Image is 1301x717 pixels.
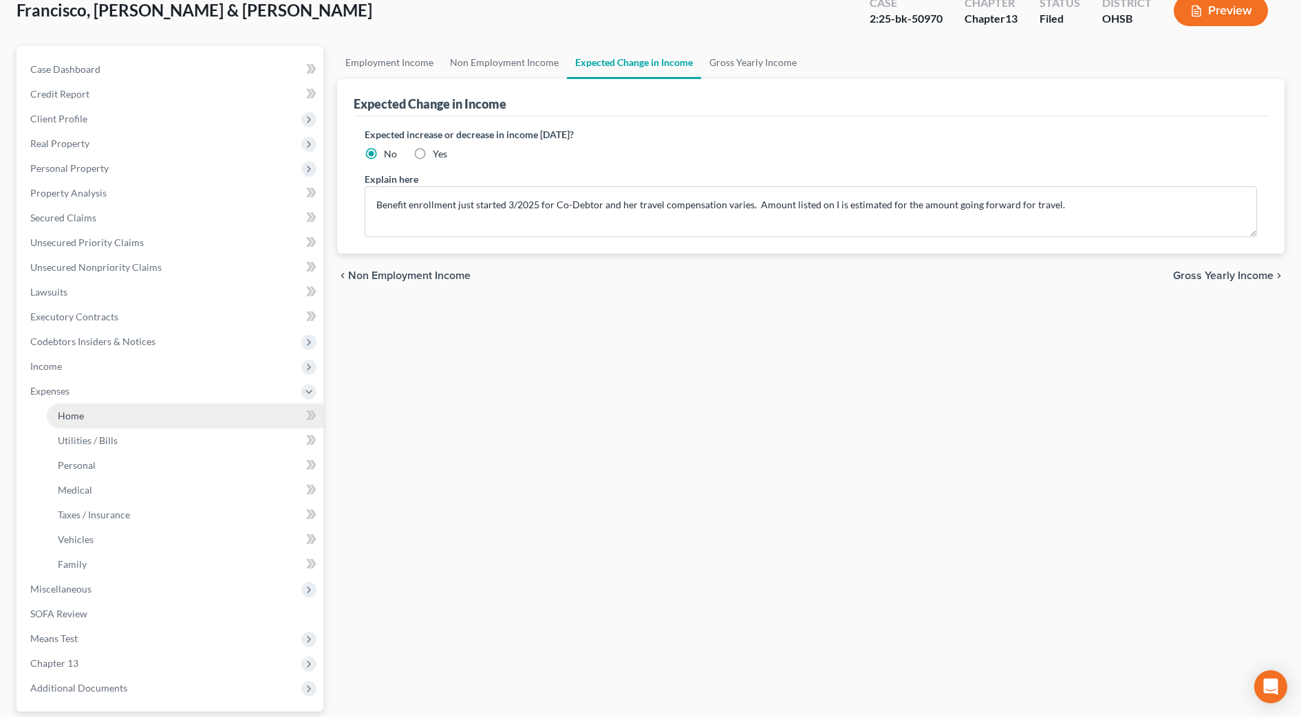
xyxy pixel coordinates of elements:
a: Personal [47,453,323,478]
button: Gross Yearly Income chevron_right [1173,270,1284,281]
a: Family [47,552,323,577]
span: Income [30,360,62,372]
a: Medical [47,478,323,503]
a: Case Dashboard [19,57,323,82]
a: Gross Yearly Income [701,46,805,79]
a: Secured Claims [19,206,323,230]
span: SOFA Review [30,608,87,619]
span: Case Dashboard [30,63,100,75]
span: Personal [58,459,96,471]
span: Client Profile [30,113,87,124]
span: Home [58,410,84,421]
i: chevron_left [337,270,348,281]
a: Vehicles [47,527,323,552]
span: Chapter 13 [30,657,78,669]
a: Taxes / Insurance [47,503,323,527]
span: Vehicles [58,533,94,545]
label: Expected increase or decrease in income [DATE]? [365,127,1257,142]
span: Utilities / Bills [58,434,118,446]
a: Expected Change in Income [567,46,701,79]
span: Family [58,558,87,570]
div: Filed [1040,11,1080,27]
span: Unsecured Priority Claims [30,236,144,248]
span: Real Property [30,137,89,149]
span: Credit Report [30,88,89,100]
a: Unsecured Nonpriority Claims [19,255,323,280]
div: Open Intercom Messenger [1254,670,1287,703]
a: Employment Income [337,46,442,79]
span: Yes [433,148,447,159]
span: Expenses [30,385,69,397]
span: Taxes / Insurance [58,509,130,520]
span: Medical [58,484,92,496]
div: Expected Change in Income [354,96,506,112]
a: Non Employment Income [442,46,567,79]
span: Codebtors Insiders & Notices [30,335,155,347]
span: Personal Property [30,162,109,174]
a: Utilities / Bills [47,428,323,453]
a: Property Analysis [19,181,323,206]
a: Credit Report [19,82,323,107]
span: No [384,148,397,159]
i: chevron_right [1273,270,1284,281]
label: Explain here [365,172,418,186]
button: chevron_left Non Employment Income [337,270,471,281]
a: Executory Contracts [19,305,323,329]
a: SOFA Review [19,602,323,626]
span: Secured Claims [30,212,96,223]
span: Non Employment Income [348,270,471,281]
span: Unsecured Nonpriority Claims [30,261,162,273]
span: Additional Documents [30,682,127,694]
span: Executory Contracts [30,311,118,322]
span: Lawsuits [30,286,67,298]
span: Miscellaneous [30,583,92,595]
a: Home [47,404,323,428]
a: Lawsuits [19,280,323,305]
span: Gross Yearly Income [1173,270,1273,281]
span: Means Test [30,632,78,644]
div: Chapter [965,11,1018,27]
a: Unsecured Priority Claims [19,230,323,255]
div: OHSB [1102,11,1152,27]
span: Property Analysis [30,187,107,199]
div: 2:25-bk-50970 [870,11,943,27]
span: 13 [1005,12,1018,25]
